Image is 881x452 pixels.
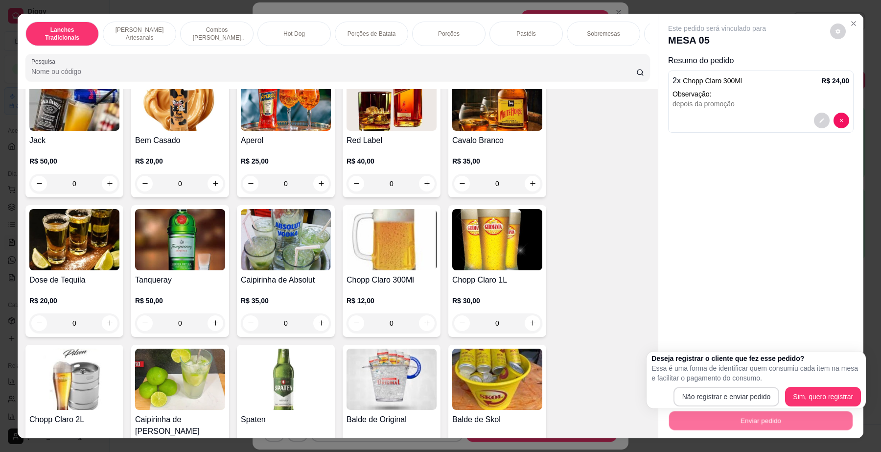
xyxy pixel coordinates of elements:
[347,156,437,166] p: R$ 40,00
[135,135,225,146] h4: Bem Casado
[672,99,849,109] div: depois da promoção
[347,135,437,146] h4: Red Label
[821,76,849,86] p: R$ 24,00
[347,70,437,131] img: product-image
[419,176,435,191] button: increase-product-quantity
[525,315,540,331] button: increase-product-quantity
[283,30,305,38] p: Hot Dog
[34,26,91,42] p: Lanches Tradicionais
[241,274,331,286] h4: Caipirinha de Absolut
[135,349,225,410] img: product-image
[241,70,331,131] img: product-image
[516,30,535,38] p: Pastéis
[347,414,437,426] h4: Balde de Original
[188,26,245,42] p: Combos [PERSON_NAME] Artesanais
[347,349,437,410] img: product-image
[669,411,853,430] button: Enviar pedido
[587,30,620,38] p: Sobremesas
[31,176,47,191] button: decrease-product-quantity
[29,156,119,166] p: R$ 50,00
[347,274,437,286] h4: Chopp Claro 300Ml
[672,75,742,87] p: 2 x
[525,176,540,191] button: increase-product-quantity
[135,209,225,270] img: product-image
[454,176,470,191] button: decrease-product-quantity
[668,33,766,47] p: MESA 05
[29,135,119,146] h4: Jack
[241,296,331,306] p: R$ 35,00
[29,70,119,131] img: product-image
[313,315,329,331] button: increase-product-quantity
[814,113,830,128] button: decrease-product-quantity
[135,296,225,306] p: R$ 50,00
[651,354,861,363] h2: Deseja registrar o cliente que fez esse pedido?
[31,67,636,76] input: Pesquisa
[347,209,437,270] img: product-image
[208,176,223,191] button: increase-product-quantity
[137,315,153,331] button: decrease-product-quantity
[452,274,542,286] h4: Chopp Claro 1L
[29,414,119,426] h4: Chopp Claro 2L
[348,176,364,191] button: decrease-product-quantity
[454,315,470,331] button: decrease-product-quantity
[438,30,460,38] p: Porções
[313,176,329,191] button: increase-product-quantity
[135,414,225,437] h4: Caipirinha de [PERSON_NAME]
[31,57,59,66] label: Pesquisa
[137,176,153,191] button: decrease-product-quantity
[452,296,542,306] p: R$ 30,00
[672,89,849,99] p: Observação:
[452,414,542,426] h4: Balde de Skol
[29,209,119,270] img: product-image
[673,387,780,406] button: Não registrar e enviar pedido
[683,77,742,85] span: Chopp Claro 300Ml
[419,315,435,331] button: increase-product-quantity
[29,274,119,286] h4: Dose de Tequila
[243,176,258,191] button: decrease-product-quantity
[830,24,846,39] button: decrease-product-quantity
[668,24,766,33] p: Este pedido será vinculado para
[668,55,854,67] p: Resumo do pedido
[31,315,47,331] button: decrease-product-quantity
[348,315,364,331] button: decrease-product-quantity
[135,70,225,131] img: product-image
[111,26,168,42] p: [PERSON_NAME] Artesanais
[241,414,331,426] h4: Spaten
[452,135,542,146] h4: Cavalo Branco
[834,113,849,128] button: decrease-product-quantity
[241,349,331,410] img: product-image
[651,363,861,383] p: Essa é uma forma de identificar quem consumiu cada item na mesa e facilitar o pagamento do consumo.
[102,176,117,191] button: increase-product-quantity
[241,156,331,166] p: R$ 25,00
[846,16,861,31] button: Close
[785,387,861,406] button: Sim, quero registrar
[347,296,437,306] p: R$ 12,00
[452,209,542,270] img: product-image
[135,156,225,166] p: R$ 20,00
[29,296,119,306] p: R$ 20,00
[452,156,542,166] p: R$ 35,00
[208,315,223,331] button: increase-product-quantity
[135,274,225,286] h4: Tanqueray
[452,70,542,131] img: product-image
[241,209,331,270] img: product-image
[102,315,117,331] button: increase-product-quantity
[243,315,258,331] button: decrease-product-quantity
[348,30,396,38] p: Porções de Batata
[29,349,119,410] img: product-image
[241,135,331,146] h4: Aperol
[452,349,542,410] img: product-image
